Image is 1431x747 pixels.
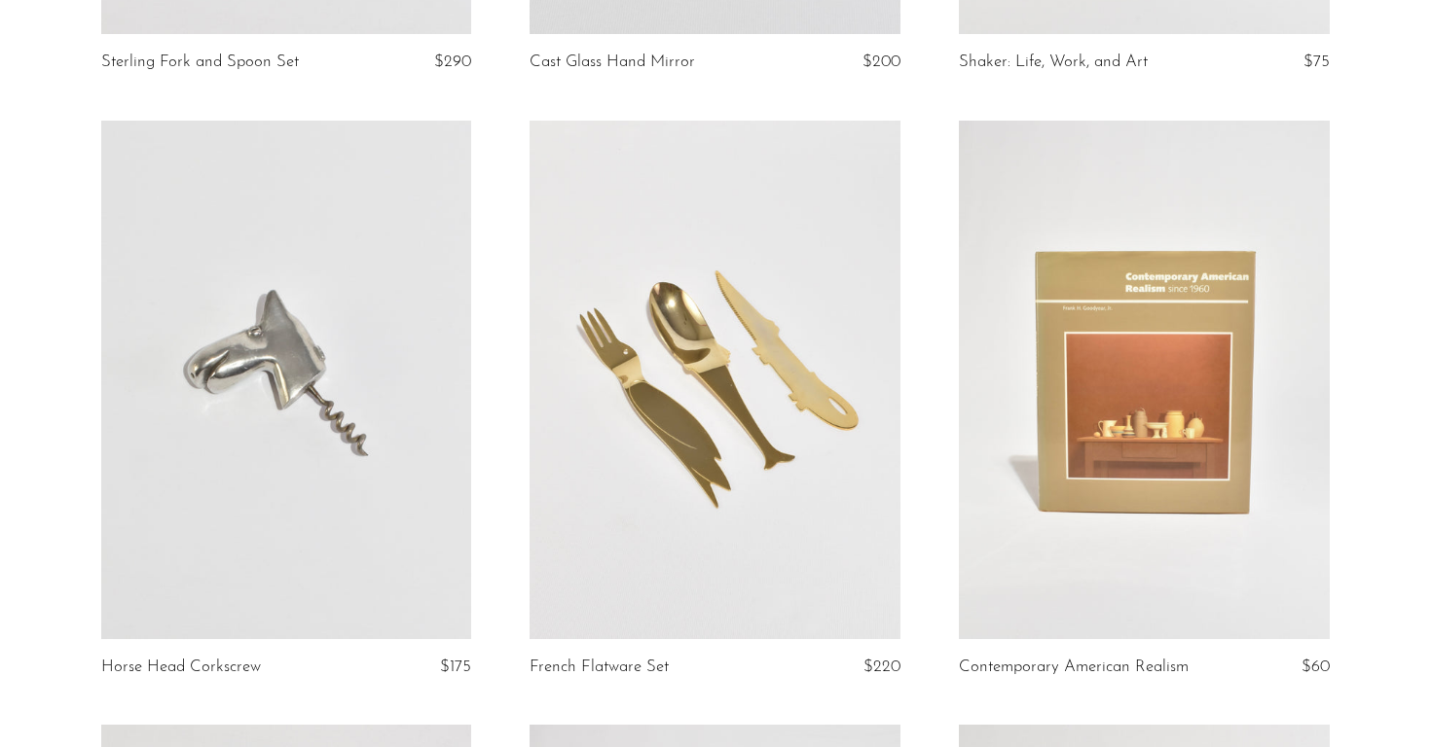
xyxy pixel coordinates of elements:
a: Horse Head Corkscrew [101,658,261,676]
a: Contemporary American Realism [959,658,1189,676]
a: Cast Glass Hand Mirror [530,53,695,71]
span: $290 [434,53,471,70]
span: $175 [440,658,471,675]
span: $60 [1302,658,1330,675]
a: French Flatware Set [530,658,669,676]
span: $200 [862,53,900,70]
span: $220 [863,658,900,675]
a: Sterling Fork and Spoon Set [101,53,299,71]
a: Shaker: Life, Work, and Art [959,53,1148,71]
span: $75 [1303,53,1330,70]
